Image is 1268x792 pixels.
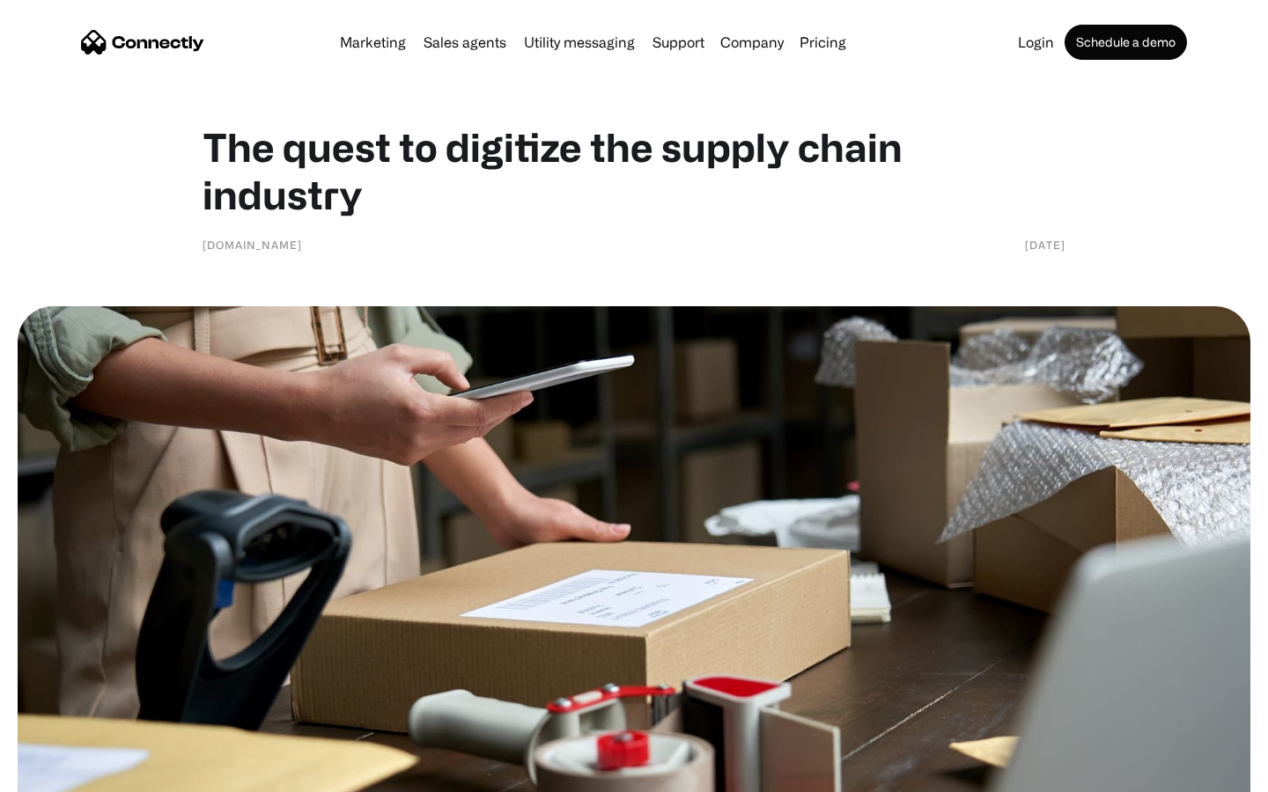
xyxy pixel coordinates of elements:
[35,761,106,786] ul: Language list
[1011,35,1061,49] a: Login
[645,35,711,49] a: Support
[203,123,1065,218] h1: The quest to digitize the supply chain industry
[417,35,513,49] a: Sales agents
[517,35,642,49] a: Utility messaging
[203,236,302,253] div: [DOMAIN_NAME]
[18,761,106,786] aside: Language selected: English
[715,30,789,55] div: Company
[333,35,413,49] a: Marketing
[81,29,204,55] a: home
[1025,236,1065,253] div: [DATE]
[792,35,853,49] a: Pricing
[720,30,784,55] div: Company
[1065,25,1187,60] a: Schedule a demo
